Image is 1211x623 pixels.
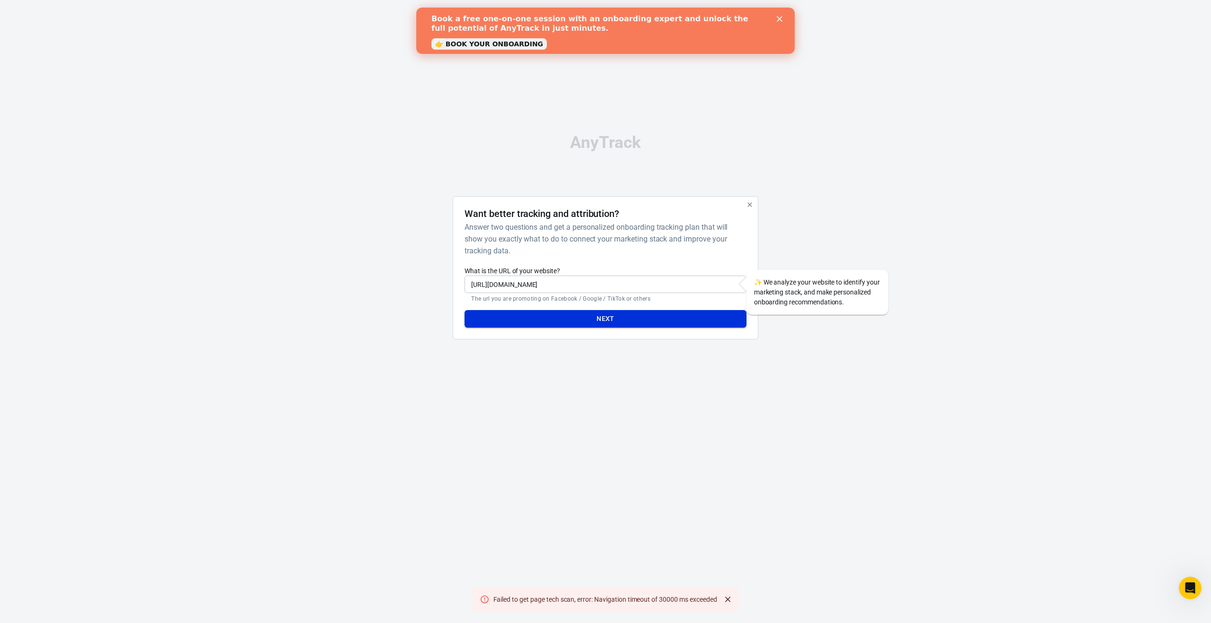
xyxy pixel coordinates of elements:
[471,295,739,303] p: The url you are promoting on Facebook / Google / TikTok or others
[465,310,746,328] button: Next
[746,270,888,315] div: We analyze your website to identify your marketing stack, and make personalized onboarding recomm...
[465,221,742,257] h6: Answer two questions and get a personalized onboarding tracking plan that will show you exactly w...
[754,278,762,286] span: sparkles
[465,208,619,219] h4: Want better tracking and attribution?
[465,266,746,276] label: What is the URL of your website?
[369,134,842,151] div: AnyTrack
[1179,577,1202,599] iframe: Intercom live chat
[465,276,746,293] input: https://yourwebsite.com/landing-page
[416,8,795,54] iframe: Intercom live chat banner
[490,591,721,608] div: Failed to get page tech scan, error: Navigation timeout of 30000 ms exceeded
[720,592,735,606] button: Close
